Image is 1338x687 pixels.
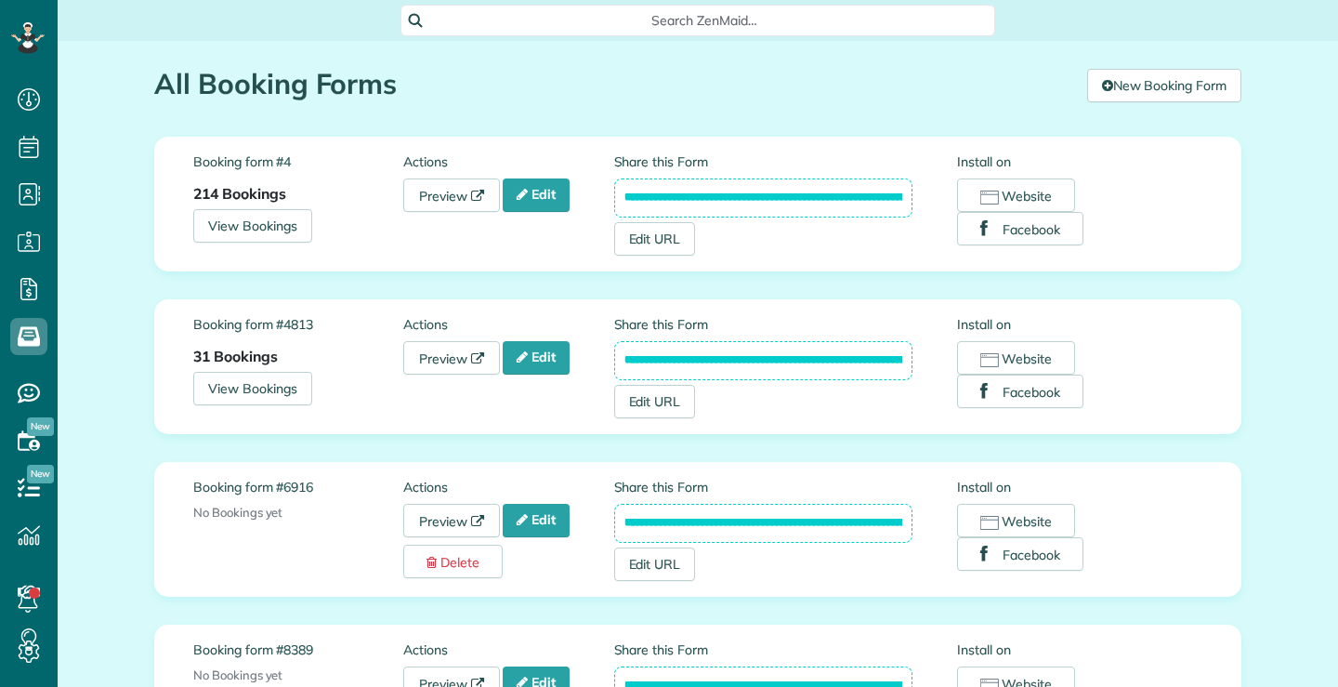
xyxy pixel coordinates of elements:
a: Edit [503,178,570,212]
button: Facebook [957,375,1083,408]
label: Actions [403,152,613,171]
a: Preview [403,178,500,212]
button: Website [957,341,1075,375]
a: Edit [503,504,570,537]
a: Edit URL [614,548,696,581]
label: Share this Form [614,315,913,334]
a: Edit URL [614,222,696,256]
a: Edit URL [614,385,696,418]
label: Booking form #4 [193,152,403,171]
label: Booking form #6916 [193,478,403,496]
button: Facebook [957,537,1083,571]
a: View Bookings [193,372,312,405]
a: New Booking Form [1087,69,1241,102]
label: Share this Form [614,152,913,171]
span: No Bookings yet [193,505,282,520]
span: New [27,417,54,436]
label: Booking form #4813 [193,315,403,334]
label: Booking form #8389 [193,641,403,659]
a: View Bookings [193,209,312,243]
h1: All Booking Forms [154,69,1073,99]
label: Actions [403,641,613,659]
strong: 214 Bookings [193,184,286,203]
label: Share this Form [614,641,913,659]
label: Install on [957,478,1202,496]
label: Install on [957,641,1202,659]
button: Website [957,504,1075,537]
a: Preview [403,504,500,537]
strong: 31 Bookings [193,347,278,365]
label: Share this Form [614,478,913,496]
button: Website [957,178,1075,212]
label: Actions [403,315,613,334]
a: Edit [503,341,570,375]
label: Install on [957,315,1202,334]
label: Install on [957,152,1202,171]
a: Delete [403,545,503,578]
span: No Bookings yet [193,667,282,682]
button: Facebook [957,212,1083,245]
iframe: Intercom live chat [1275,624,1319,668]
span: New [27,465,54,483]
label: Actions [403,478,613,496]
a: Preview [403,341,500,375]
